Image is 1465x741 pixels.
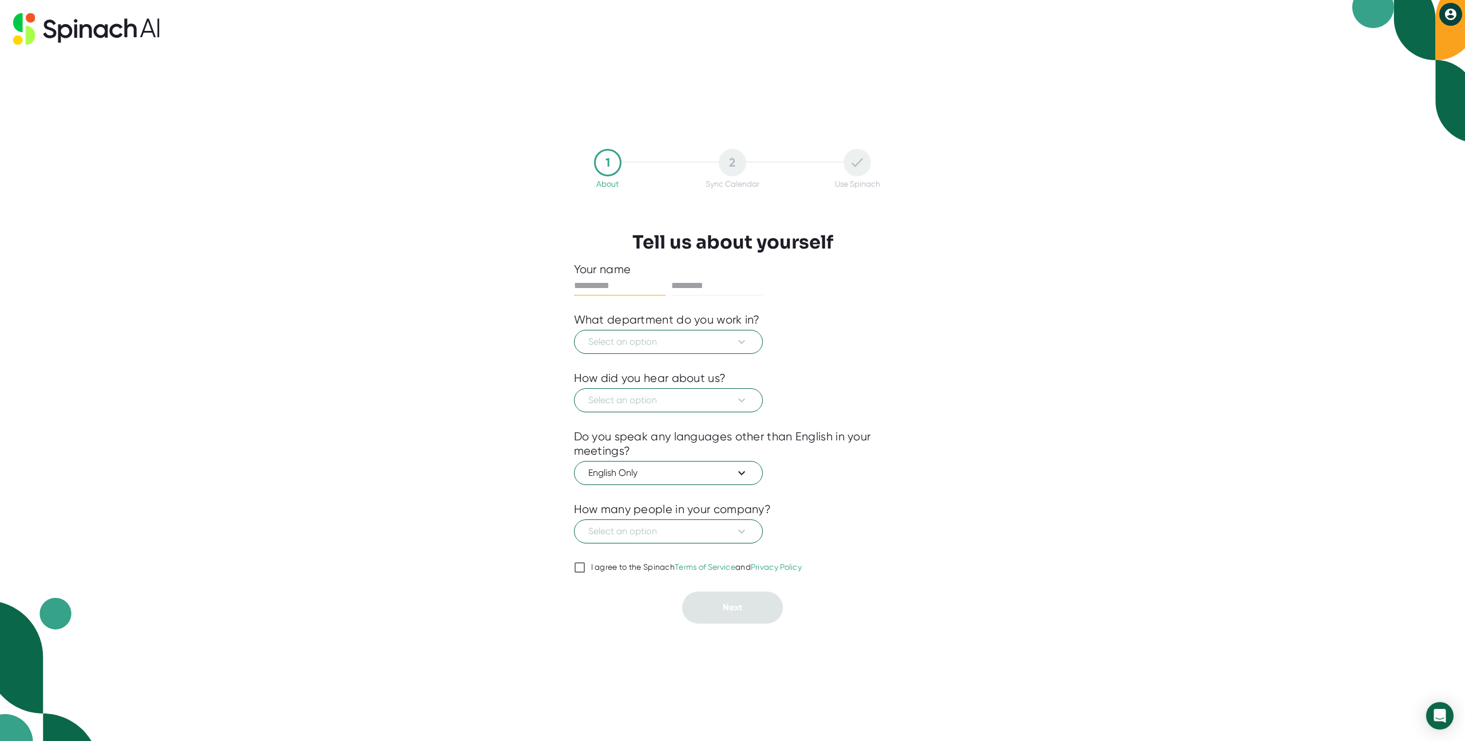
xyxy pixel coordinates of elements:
span: Select an option [588,525,749,538]
button: Select an option [574,330,763,354]
a: Terms of Service [675,562,735,571]
div: Use Spinach [835,179,880,188]
button: Select an option [574,519,763,543]
div: How many people in your company? [574,502,771,517]
button: English Only [574,461,763,485]
span: Next [723,602,742,613]
div: What department do you work in? [574,313,760,327]
span: Select an option [588,393,749,407]
div: 1 [594,149,621,176]
div: Your name [574,262,892,277]
button: Next [682,592,783,624]
button: Select an option [574,388,763,412]
a: Privacy Policy [751,562,802,571]
div: How did you hear about us? [574,371,726,385]
div: I agree to the Spinach and [591,562,802,573]
div: 2 [719,149,746,176]
span: English Only [588,466,749,480]
div: About [596,179,619,188]
h3: Tell us about yourself [632,231,833,253]
div: Open Intercom Messenger [1426,702,1454,730]
span: Select an option [588,335,749,349]
div: Sync Calendar [706,179,759,188]
div: Do you speak any languages other than English in your meetings? [574,429,892,458]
